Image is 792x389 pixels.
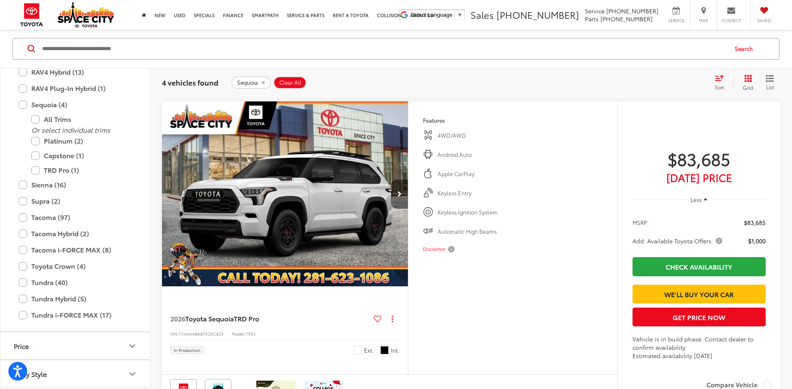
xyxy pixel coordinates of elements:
input: Search by Make, Model, or Keyword [41,39,727,59]
label: Tundra i-FORCE MAX (17) [19,308,132,323]
span: Saved [755,18,773,23]
div: Vehicle is in build phase. Contact dealer to confirm availability. Estimated availability [DATE] [633,335,766,360]
span: 2026 [170,313,185,323]
span: VIN: [170,331,179,337]
div: Price [127,341,137,351]
span: Service [585,7,605,15]
button: List View [759,74,780,91]
span: Parts [585,15,599,23]
div: Body Style [14,370,47,378]
span: Clear All [279,79,301,86]
span: Black Softex®-Trimmed [380,346,389,354]
a: We'll Buy Your Car [633,285,766,303]
label: Compare Vehicle [706,381,772,389]
span: Model: [232,331,245,337]
label: RAV4 Hybrid (13) [19,65,132,80]
button: Clear All [273,76,306,89]
button: PricePrice [0,333,151,360]
span: Map [694,18,713,23]
span: Contact [721,18,741,23]
label: Platinum (2) [31,134,132,149]
span: ▼ [457,12,463,18]
button: Actions [385,311,400,326]
span: Disclaimer [423,246,445,253]
button: remove Sequoia [231,76,271,89]
span: [DATE] Price [633,173,766,182]
label: Tundra Hybrid (5) [19,292,132,306]
span: In Production [174,348,200,352]
button: Select sort value [711,74,733,91]
div: Body Style [127,369,137,379]
span: $1,000 [748,237,766,245]
label: Capstone (1) [31,149,132,163]
label: Toyota Crown (4) [19,259,132,274]
span: [PHONE_NUMBER] [606,7,658,15]
span: ​ [455,12,455,18]
button: Get Price Now [633,308,766,326]
span: dropdown dots [392,316,393,322]
label: Tacoma i-FORCE MAX (8) [19,243,132,258]
div: Price [14,342,29,350]
button: Search [727,38,765,59]
span: [PHONE_NUMBER] [496,8,579,21]
button: Disclaimer [423,240,456,258]
span: List [766,83,774,91]
label: Tacoma Hybrid (2) [19,227,132,241]
a: Check Availability [633,257,766,276]
span: Ext. [364,346,374,354]
label: Tundra (40) [19,275,132,290]
span: Select Language [411,12,453,18]
a: 2026Toyota SequoiaTRD Pro [170,314,370,323]
img: 2026 Toyota Sequoia TRD Pro [162,101,409,287]
span: [PHONE_NUMBER] [600,15,653,23]
button: Less [687,192,712,207]
span: Add. Available Toyota Offers: [633,237,724,245]
span: Int. [391,346,400,354]
label: RAV4 Plug-In Hybrid (1) [19,81,132,96]
span: Less [691,196,702,203]
button: Next image [391,179,408,209]
button: Grid View [733,74,759,91]
button: Body StyleBody Style [0,361,151,388]
span: Apple CarPlay [438,170,603,178]
span: MSRP: [633,218,649,227]
span: $83,685 [633,148,766,169]
span: Sequoia [237,79,258,86]
span: 7953 [245,331,256,337]
label: TRD Pro (1) [31,163,132,178]
label: Sienna (16) [19,178,132,192]
span: Keyless Entry [438,189,603,197]
a: 2026 Toyota Sequoia TRD Pro2026 Toyota Sequoia TRD Pro2026 Toyota Sequoia TRD Pro2026 Toyota Sequ... [162,101,409,286]
i: Or select individual trims [31,125,110,135]
span: TRD Pro [234,313,259,323]
span: Android Auto [438,151,603,159]
div: 2026 Toyota Sequoia TRD Pro 0 [162,101,409,286]
span: Service [667,18,686,23]
span: 4WD/AWD [438,131,603,140]
label: Sequoia (4) [19,98,132,112]
span: Ice Cap [354,346,362,354]
span: Sort [715,83,724,91]
span: $83,685 [744,218,766,227]
span: Sales [471,8,494,21]
label: Supra (2) [19,194,132,209]
h4: Features [423,117,603,123]
label: Tacoma (97) [19,210,132,225]
label: All Trims [31,112,132,127]
button: Add. Available Toyota Offers: [633,237,725,245]
span: Grid [743,84,753,91]
span: 4 vehicles found [162,77,218,87]
img: Space City Toyota [58,2,114,28]
span: Toyota Sequoia [185,313,234,323]
span: Keyless Ignition System [438,208,603,217]
span: 7SVAAABA6TX35C423 [179,331,223,337]
span: Automatic High Beams [438,227,603,236]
